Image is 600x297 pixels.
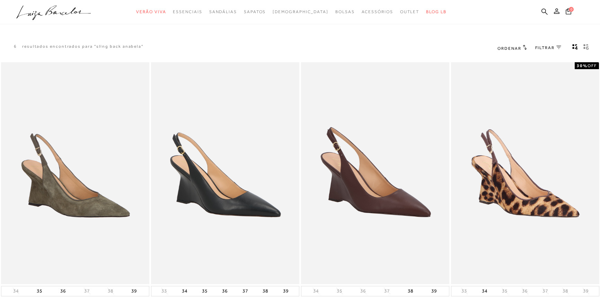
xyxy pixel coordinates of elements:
button: 39 [581,288,591,294]
button: 38 [406,286,415,296]
button: 37 [82,288,92,294]
a: BLOG LB [426,6,446,18]
button: 33 [459,288,469,294]
button: 0 [564,8,573,17]
span: Sandálias [209,9,237,14]
img: SCARPIN SLINGBACK EM COURO PRETO E SALTO ANABELA [152,63,299,283]
a: categoryNavScreenReaderText [362,6,393,18]
button: gridText6Desc [581,44,591,53]
span: BLOG LB [426,9,446,14]
button: 34 [180,286,189,296]
span: Outlet [400,9,420,14]
button: 35 [500,288,510,294]
span: FILTRAR [535,45,555,51]
: resultados encontrados para "sling back anabela" [22,44,143,49]
button: 36 [58,286,68,296]
span: Sapatos [244,9,266,14]
p: 6 [14,44,17,49]
button: 39 [281,286,291,296]
strong: 30% [577,63,588,68]
button: 35 [335,288,344,294]
a: categoryNavScreenReaderText [173,6,202,18]
button: Mostrar 4 produtos por linha [570,44,580,53]
img: SCARPIN SLINGBACK EM COURO ANIMAL PRINT GUEPARDO E SALTO ANABELA [452,63,599,283]
img: SCARPIN SLINGBACK EM COURO VERDE TOMILHO E SALTO ANABELA [2,63,149,283]
a: noSubCategoriesText [273,6,328,18]
button: 38 [261,286,270,296]
button: 34 [311,288,321,294]
button: 36 [220,286,230,296]
button: 37 [382,288,392,294]
span: Verão Viva [136,9,166,14]
span: Ordenar [497,46,521,51]
button: 36 [520,288,530,294]
button: 36 [358,288,368,294]
span: Essenciais [173,9,202,14]
button: 34 [480,286,489,296]
span: 0 [569,7,574,12]
button: 35 [35,286,44,296]
span: Bolsas [335,9,355,14]
a: categoryNavScreenReaderText [244,6,266,18]
span: Acessórios [362,9,393,14]
button: 39 [129,286,139,296]
button: 38 [561,288,570,294]
a: categoryNavScreenReaderText [136,6,166,18]
a: categoryNavScreenReaderText [400,6,420,18]
img: SCARPIN SLINGBACK EM COURO CAFÉ E SALTO ANABELA [302,63,449,283]
button: 35 [200,286,210,296]
button: 34 [11,288,21,294]
button: 37 [540,288,550,294]
span: [DEMOGRAPHIC_DATA] [273,9,328,14]
button: 38 [106,288,115,294]
span: OFF [588,63,597,68]
a: categoryNavScreenReaderText [209,6,237,18]
a: categoryNavScreenReaderText [335,6,355,18]
button: 37 [240,286,250,296]
button: 33 [159,288,169,294]
button: 39 [429,286,439,296]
